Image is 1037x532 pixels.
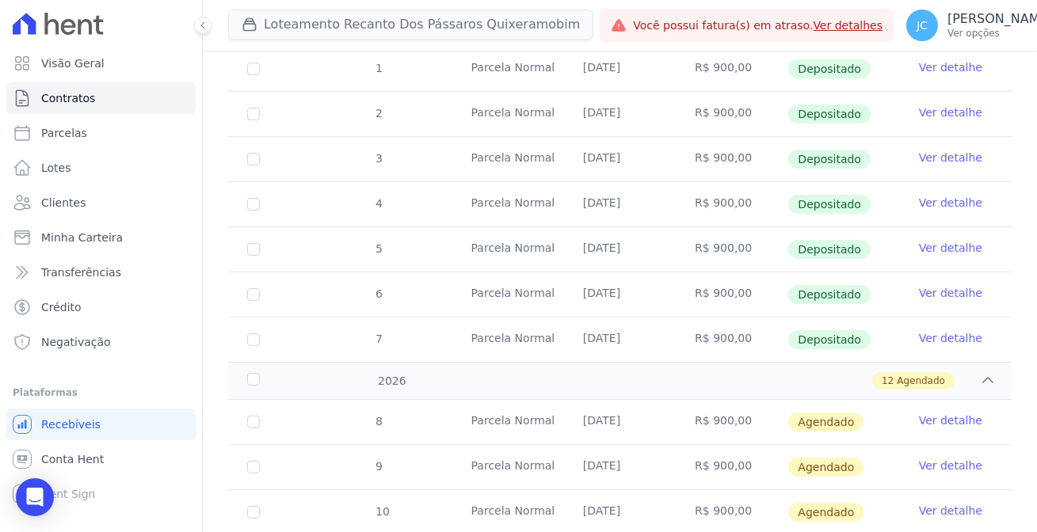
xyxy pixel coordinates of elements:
a: Ver detalhe [919,503,982,519]
span: Você possui fatura(s) em atraso. [633,17,883,34]
span: Transferências [41,264,121,280]
td: R$ 900,00 [676,47,787,91]
span: Agendado [788,503,864,522]
a: Clientes [6,187,196,218]
span: 4 [374,197,383,210]
td: R$ 900,00 [676,182,787,226]
td: R$ 900,00 [676,272,787,317]
input: default [247,506,260,519]
td: R$ 900,00 [676,445,787,489]
td: Parcela Normal [452,272,564,317]
td: [DATE] [564,272,676,317]
td: R$ 900,00 [676,317,787,362]
span: Agendado [788,412,864,431]
span: 6 [374,287,383,300]
td: R$ 900,00 [676,92,787,136]
a: Lotes [6,152,196,184]
td: R$ 900,00 [676,137,787,181]
td: [DATE] [564,317,676,362]
span: Contratos [41,90,95,106]
a: Minha Carteira [6,222,196,253]
span: 2 [374,107,383,120]
span: 7 [374,332,383,345]
input: default [247,416,260,428]
span: Visão Geral [41,55,105,71]
span: 8 [374,415,383,427]
input: default [247,461,260,473]
div: Plataformas [13,383,189,402]
span: Depositado [788,59,871,78]
span: Negativação [41,334,111,350]
td: [DATE] [564,182,676,226]
td: [DATE] [564,445,676,489]
td: Parcela Normal [452,400,564,444]
a: Ver detalhe [919,240,982,256]
td: [DATE] [564,92,676,136]
span: 10 [374,505,390,518]
span: Depositado [788,150,871,169]
td: [DATE] [564,47,676,91]
input: Só é possível selecionar pagamentos em aberto [247,198,260,211]
a: Ver detalhe [919,195,982,211]
span: 1 [374,62,383,74]
td: R$ 900,00 [676,227,787,272]
button: Loteamento Recanto Dos Pássaros Quixeramobim [228,9,593,40]
a: Ver detalhes [813,19,883,32]
span: Depositado [788,240,871,259]
span: 12 [882,374,894,388]
td: Parcela Normal [452,182,564,226]
td: Parcela Normal [452,47,564,91]
a: Ver detalhe [919,59,982,75]
span: Crédito [41,299,82,315]
input: Só é possível selecionar pagamentos em aberto [247,108,260,120]
span: Depositado [788,104,871,123]
input: Só é possível selecionar pagamentos em aberto [247,63,260,75]
a: Ver detalhe [919,104,982,120]
td: [DATE] [564,137,676,181]
span: Lotes [41,160,71,176]
a: Ver detalhe [919,330,982,346]
a: Ver detalhe [919,458,982,473]
a: Ver detalhe [919,285,982,301]
td: Parcela Normal [452,317,564,362]
td: Parcela Normal [452,227,564,272]
span: Parcelas [41,125,87,141]
input: Só é possível selecionar pagamentos em aberto [247,288,260,301]
span: Depositado [788,285,871,304]
span: Agendado [897,374,945,388]
span: Recebíveis [41,416,101,432]
a: Contratos [6,82,196,114]
td: Parcela Normal [452,137,564,181]
a: Recebíveis [6,408,196,440]
input: Só é possível selecionar pagamentos em aberto [247,153,260,165]
span: Agendado [788,458,864,477]
span: Conta Hent [41,451,104,467]
span: 5 [374,242,383,255]
a: Crédito [6,291,196,323]
span: Depositado [788,330,871,349]
a: Conta Hent [6,443,196,475]
span: Minha Carteira [41,230,123,245]
a: Parcelas [6,117,196,149]
a: Visão Geral [6,47,196,79]
td: [DATE] [564,227,676,272]
td: R$ 900,00 [676,400,787,444]
span: JC [917,20,928,31]
span: 9 [374,460,383,473]
span: 3 [374,152,383,165]
span: Clientes [41,195,86,211]
input: Só é possível selecionar pagamentos em aberto [247,333,260,346]
td: Parcela Normal [452,92,564,136]
a: Ver detalhe [919,412,982,428]
span: Depositado [788,195,871,214]
td: Parcela Normal [452,445,564,489]
a: Negativação [6,326,196,358]
div: Open Intercom Messenger [16,478,54,516]
td: [DATE] [564,400,676,444]
input: Só é possível selecionar pagamentos em aberto [247,243,260,256]
a: Ver detalhe [919,150,982,165]
a: Transferências [6,256,196,288]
